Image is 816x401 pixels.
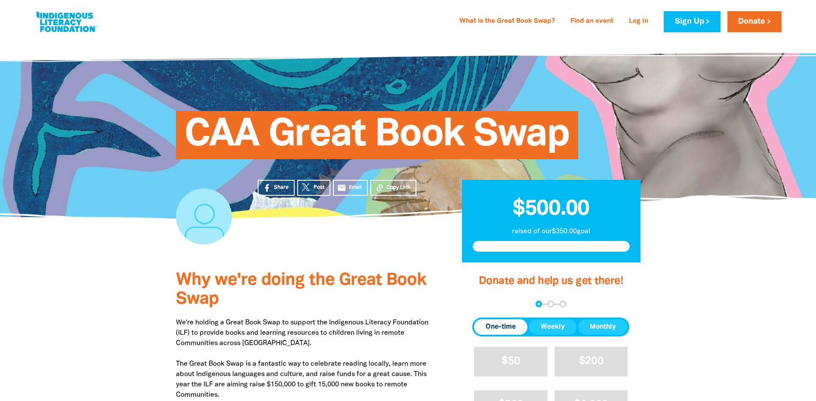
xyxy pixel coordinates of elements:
[578,319,628,335] button: Monthly
[624,15,653,28] a: Log In
[349,184,362,191] span: Email
[502,356,520,366] span: $50
[274,184,289,191] span: Share
[454,15,560,28] a: What is the Great Book Swap?
[590,322,616,332] span: Monthly
[479,276,623,286] span: Donate and help us get there!
[536,301,542,307] button: Navigate to step 1 of 3 to enter your donation amount
[474,347,548,376] button: $50
[337,183,346,192] i: email
[176,272,426,307] span: Why we're doing the Great Book Swap
[474,319,527,335] button: One-time
[554,347,628,376] button: $200
[565,15,619,28] a: Find an event
[529,319,576,335] button: Weekly
[333,180,368,196] a: emailEmail
[541,322,565,332] span: Weekly
[185,117,570,159] span: CAA Great Book Swap
[258,180,295,196] a: Share
[387,184,410,191] span: Copy Link
[472,318,629,336] div: Donation frequency
[579,356,604,366] span: $200
[727,11,782,32] a: Donate
[560,301,566,307] button: Navigate to step 3 of 3 to enter your payment details
[297,180,330,196] a: Post
[473,226,630,237] p: raised of our $350.00 goal
[513,199,589,219] span: $500.00
[370,180,416,196] button: Copy Link
[486,322,516,332] span: One-time
[314,184,324,191] span: Post
[664,11,720,32] a: Sign Up
[548,301,554,307] button: Navigate to step 2 of 3 to enter your details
